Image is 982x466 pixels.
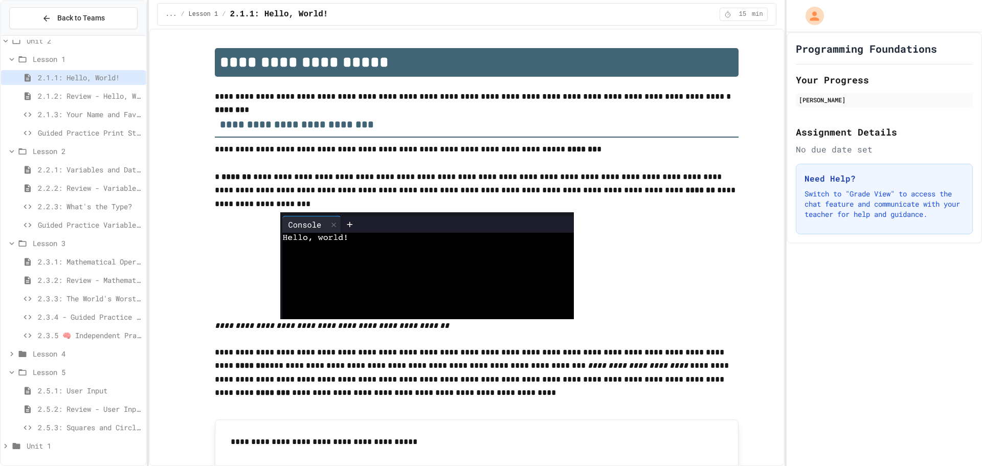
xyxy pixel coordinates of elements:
span: Lesson 1 [33,54,142,64]
span: 2.2.3: What's the Type? [38,201,142,212]
span: min [752,10,763,18]
span: 15 [734,10,751,18]
span: 2.2.1: Variables and Data Types [38,164,142,175]
span: Back to Teams [57,13,105,24]
button: Back to Teams [9,7,138,29]
span: / [222,10,226,18]
div: No due date set [796,143,973,156]
span: 2.2.2: Review - Variables and Data Types [38,183,142,193]
span: 2.1.1: Hello, World! [38,72,142,83]
p: Switch to "Grade View" to access the chat feature and communicate with your teacher for help and ... [805,189,964,219]
span: 2.5.3: Squares and Circles [38,422,142,433]
div: [PERSON_NAME] [799,95,970,104]
h2: Your Progress [796,73,973,87]
span: Lesson 1 [189,10,218,18]
h2: Assignment Details [796,125,973,139]
span: 2.3.3: The World's Worst [PERSON_NAME] Market [38,293,142,304]
span: 2.1.2: Review - Hello, World! [38,91,142,101]
h3: Need Help? [805,172,964,185]
span: / [181,10,184,18]
span: Guided Practice Variables & Data Types [38,219,142,230]
span: 2.3.5 🧠 Independent Practice [38,330,142,341]
span: 2.3.1: Mathematical Operators [38,256,142,267]
span: 2.1.3: Your Name and Favorite Movie [38,109,142,120]
span: ... [166,10,177,18]
span: Lesson 4 [33,348,142,359]
span: 2.5.2: Review - User Input [38,404,142,414]
span: 2.3.2: Review - Mathematical Operators [38,275,142,285]
h1: Programming Foundations [796,41,937,56]
span: 2.5.1: User Input [38,385,142,396]
span: 2.1.1: Hello, World! [230,8,328,20]
span: 2.3.4 - Guided Practice - Mathematical Operators in Python [38,312,142,322]
span: Unit 1 [27,440,142,451]
span: Lesson 2 [33,146,142,157]
span: Lesson 5 [33,367,142,378]
span: Guided Practice Print Statement Class Review [38,127,142,138]
span: Lesson 3 [33,238,142,249]
span: Unit 2 [27,35,142,46]
div: My Account [795,4,827,28]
